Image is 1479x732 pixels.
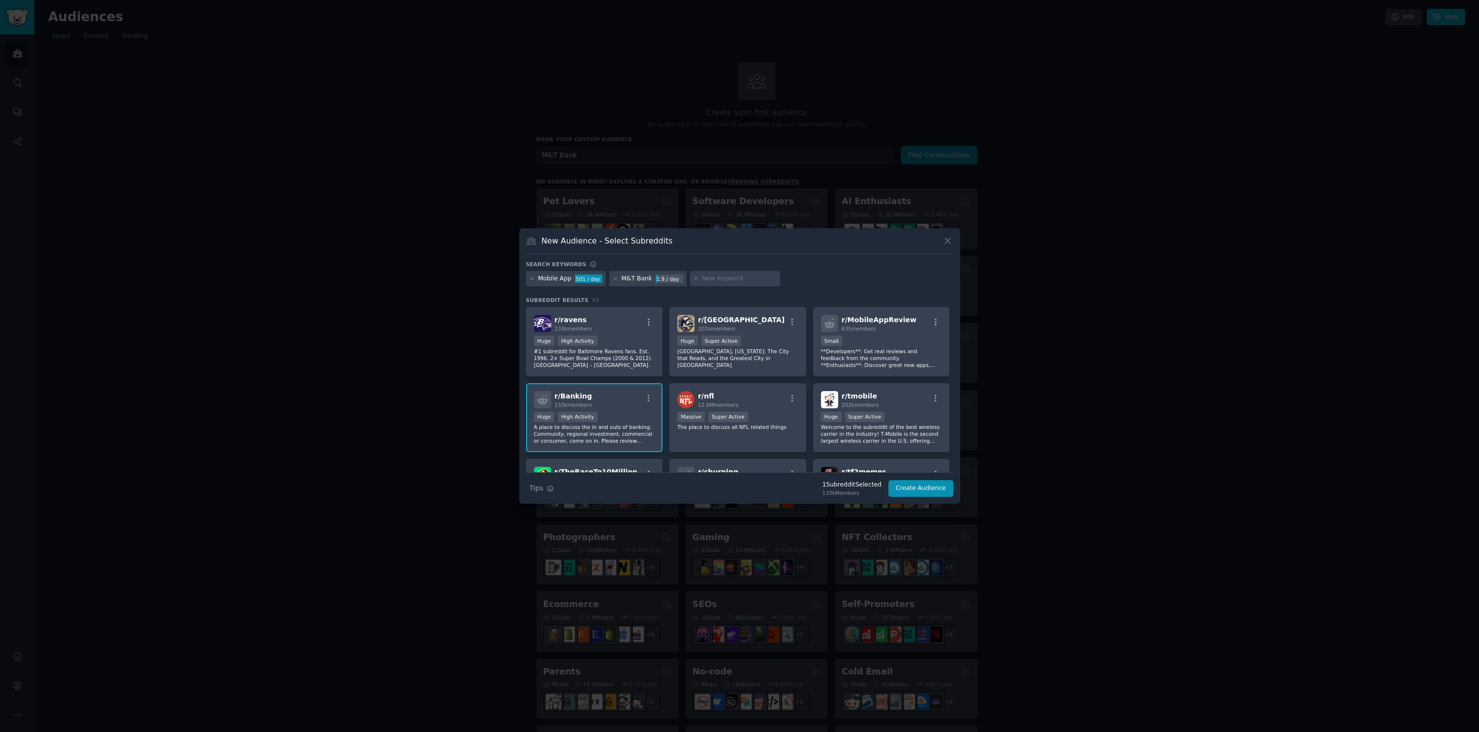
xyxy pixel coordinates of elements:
div: 133k Members [822,489,881,496]
span: 233k members [555,326,592,332]
div: 1.9 / day [656,274,683,283]
div: M&T Bank [622,274,652,283]
img: tmobile [821,391,838,408]
div: Huge [677,335,698,346]
div: Super Active [845,412,885,422]
span: 43 [592,297,599,303]
span: Tips [530,483,543,493]
div: Super Active [701,335,741,346]
p: The place to discuss all NFL related things [677,424,798,430]
span: Subreddit Results [526,297,589,304]
div: High Activity [558,335,598,346]
div: Huge [534,412,555,422]
img: baltimore [677,315,694,332]
span: r/ churning [698,468,738,476]
span: r/ tf2memes [842,468,886,476]
button: Tips [526,480,557,497]
img: TheRaceTo10Million [534,467,551,484]
input: New Keyword [702,274,777,283]
span: 202k members [842,402,879,408]
div: Huge [534,335,555,346]
span: r/ Banking [555,392,592,400]
div: Massive [677,412,705,422]
div: 1 Subreddit Selected [822,481,881,489]
p: A place to discuss the in and outs of banking. Community, regional investment, commercial or cons... [534,424,655,444]
span: 635 members [842,326,876,332]
span: r/ [GEOGRAPHIC_DATA] [698,316,785,324]
img: ravens [534,315,551,332]
h3: Search keywords [526,261,587,268]
span: 12.6M members [698,402,738,408]
span: r/ ravens [555,316,587,324]
p: [GEOGRAPHIC_DATA], [US_STATE]: The City that Reads, and the Greatest City in [GEOGRAPHIC_DATA] [677,348,798,368]
div: Small [821,335,842,346]
div: Mobile App [538,274,571,283]
p: **Developers**: Get real reviews and feedback from the community. **Enthusiasts**: Discover great... [821,348,942,368]
p: Welcome to the subreddit of the best wireless carrier in the industry! T-Mobile is the second lar... [821,424,942,444]
div: Huge [821,412,842,422]
h3: New Audience - Select Subreddits [541,236,672,246]
div: 501 / day [575,274,602,283]
span: 133k members [555,402,592,408]
span: r/ TheRaceTo10Million [555,468,638,476]
span: r/ MobileAppReview [842,316,916,324]
span: r/ nfl [698,392,714,400]
span: r/ tmobile [842,392,877,400]
p: #1 subreddit for Baltimore Ravens fans. Est. 1996. 2× Super Bowl Champs (2000 & 2012). [GEOGRAPHI... [534,348,655,368]
span: 201k members [698,326,735,332]
img: tf2memes [821,467,838,484]
div: High Activity [558,412,598,422]
div: Super Active [708,412,748,422]
img: nfl [677,391,694,408]
button: Create Audience [888,480,953,497]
